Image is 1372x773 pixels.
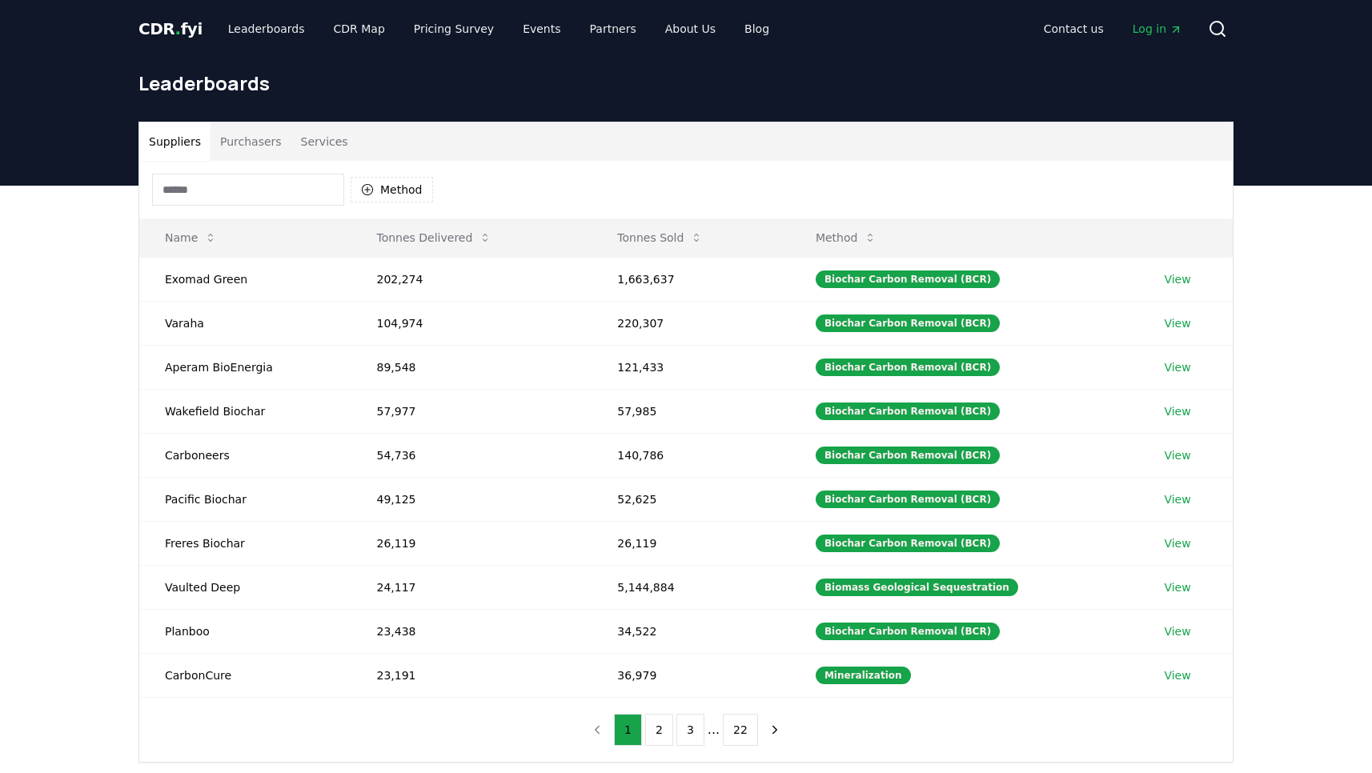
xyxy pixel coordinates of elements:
[152,222,230,254] button: Name
[1164,315,1190,331] a: View
[816,579,1018,596] div: Biomass Geological Sequestration
[816,667,911,684] div: Mineralization
[321,14,398,43] a: CDR Map
[592,345,790,389] td: 121,433
[676,714,704,746] button: 3
[139,122,211,161] button: Suppliers
[401,14,507,43] a: Pricing Survey
[816,535,1000,552] div: Biochar Carbon Removal (BCR)
[139,301,351,345] td: Varaha
[1164,491,1190,507] a: View
[816,447,1000,464] div: Biochar Carbon Removal (BCR)
[1164,623,1190,639] a: View
[363,222,504,254] button: Tonnes Delivered
[1164,579,1190,595] a: View
[1164,667,1190,683] a: View
[139,565,351,609] td: Vaulted Deep
[732,14,782,43] a: Blog
[816,270,1000,288] div: Biochar Carbon Removal (BCR)
[215,14,782,43] nav: Main
[139,609,351,653] td: Planboo
[1031,14,1195,43] nav: Main
[215,14,318,43] a: Leaderboards
[614,714,642,746] button: 1
[291,122,358,161] button: Services
[592,653,790,697] td: 36,979
[592,301,790,345] td: 220,307
[139,345,351,389] td: Aperam BioEnergia
[577,14,649,43] a: Partners
[1133,21,1182,37] span: Log in
[351,389,592,433] td: 57,977
[723,714,758,746] button: 22
[708,720,720,739] li: ...
[351,177,433,202] button: Method
[592,565,790,609] td: 5,144,884
[604,222,716,254] button: Tonnes Sold
[351,521,592,565] td: 26,119
[175,19,181,38] span: .
[816,491,1000,508] div: Biochar Carbon Removal (BCR)
[592,433,790,477] td: 140,786
[816,623,1000,640] div: Biochar Carbon Removal (BCR)
[1031,14,1117,43] a: Contact us
[816,358,1000,376] div: Biochar Carbon Removal (BCR)
[1164,359,1190,375] a: View
[211,122,291,161] button: Purchasers
[592,389,790,433] td: 57,985
[139,521,351,565] td: Freres Biochar
[139,389,351,433] td: Wakefield Biochar
[592,609,790,653] td: 34,522
[510,14,573,43] a: Events
[351,477,592,521] td: 49,125
[1164,447,1190,463] a: View
[138,18,203,40] a: CDR.fyi
[351,433,592,477] td: 54,736
[761,714,788,746] button: next page
[351,609,592,653] td: 23,438
[645,714,673,746] button: 2
[351,565,592,609] td: 24,117
[592,521,790,565] td: 26,119
[1164,403,1190,419] a: View
[592,257,790,301] td: 1,663,637
[139,477,351,521] td: Pacific Biochar
[139,257,351,301] td: Exomad Green
[351,301,592,345] td: 104,974
[652,14,728,43] a: About Us
[139,433,351,477] td: Carboneers
[138,70,1234,96] h1: Leaderboards
[816,403,1000,420] div: Biochar Carbon Removal (BCR)
[592,477,790,521] td: 52,625
[1120,14,1195,43] a: Log in
[803,222,890,254] button: Method
[139,653,351,697] td: CarbonCure
[138,19,203,38] span: CDR fyi
[351,653,592,697] td: 23,191
[351,345,592,389] td: 89,548
[816,314,1000,332] div: Biochar Carbon Removal (BCR)
[351,257,592,301] td: 202,274
[1164,535,1190,551] a: View
[1164,271,1190,287] a: View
